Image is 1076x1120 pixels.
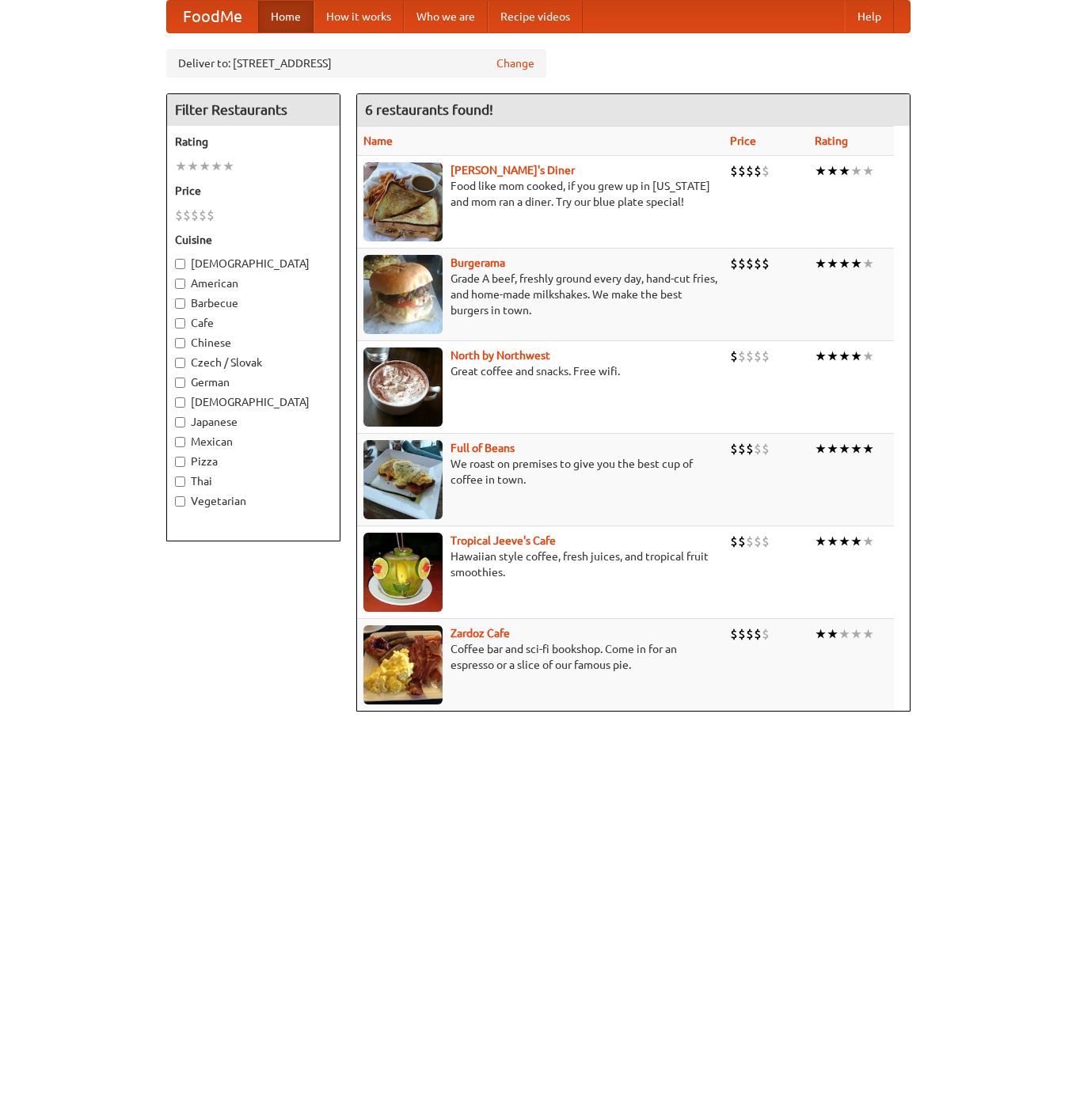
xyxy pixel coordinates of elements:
[762,440,770,457] li: $
[175,397,185,408] input: [DEMOGRAPHIC_DATA]
[314,1,404,32] a: How it works
[730,533,738,550] li: $
[754,347,762,365] li: $
[363,178,717,210] p: Food like mom cooked, if you grew up in [US_STATE] and mom ran a diner. Try our blue plate special!
[175,355,332,370] label: Czech / Slovak
[738,440,746,457] li: $
[451,627,510,640] a: Zardoz Cafe
[838,440,850,457] li: ★
[754,255,762,272] li: $
[175,134,332,150] h5: Rating
[363,135,393,147] a: Name
[738,162,746,180] li: $
[850,440,862,457] li: ★
[815,255,827,272] li: ★
[815,440,827,457] li: ★
[175,295,332,311] label: Barbecue
[175,207,183,224] li: $
[738,255,746,272] li: $
[175,279,185,289] input: American
[850,255,862,272] li: ★
[730,440,738,457] li: $
[815,347,827,365] li: ★
[762,625,770,643] li: $
[838,255,850,272] li: ★
[862,347,874,365] li: ★
[363,549,717,580] p: Hawaiian style coffee, fresh juices, and tropical fruit smoothies.
[827,255,838,272] li: ★
[862,255,874,272] li: ★
[838,625,850,643] li: ★
[738,533,746,550] li: $
[363,625,443,704] img: zardoz.jpg
[363,641,717,673] p: Coffee bar and sci-fi bookshop. Come in for an espresso or a slice of our famous pie.
[862,625,874,643] li: ★
[365,102,493,117] ng-pluralize: 6 restaurants found!
[363,347,443,427] img: north.jpg
[862,162,874,180] li: ★
[815,533,827,550] li: ★
[730,255,738,272] li: $
[754,440,762,457] li: $
[762,533,770,550] li: $
[363,456,717,488] p: We roast on premises to give you the best cup of coffee in town.
[827,440,838,457] li: ★
[451,442,515,454] a: Full of Beans
[451,164,575,177] a: [PERSON_NAME]'s Diner
[175,335,332,351] label: Chinese
[175,493,332,509] label: Vegetarian
[754,533,762,550] li: $
[183,207,191,224] li: $
[815,135,848,147] a: Rating
[862,533,874,550] li: ★
[838,533,850,550] li: ★
[762,162,770,180] li: $
[746,533,754,550] li: $
[175,378,185,388] input: German
[496,55,534,71] a: Change
[175,434,332,450] label: Mexican
[207,207,215,224] li: $
[175,374,332,390] label: German
[746,440,754,457] li: $
[175,338,185,348] input: Chinese
[862,440,874,457] li: ★
[746,625,754,643] li: $
[746,347,754,365] li: $
[404,1,488,32] a: Who we are
[175,454,332,469] label: Pizza
[175,476,185,487] input: Thai
[827,162,838,180] li: ★
[363,162,443,241] img: sallys.jpg
[754,162,762,180] li: $
[746,255,754,272] li: $
[754,625,762,643] li: $
[850,533,862,550] li: ★
[730,135,756,147] a: Price
[175,259,185,269] input: [DEMOGRAPHIC_DATA]
[211,158,222,175] li: ★
[815,625,827,643] li: ★
[451,349,550,362] a: North by Northwest
[187,158,199,175] li: ★
[363,440,443,519] img: beans.jpg
[827,347,838,365] li: ★
[488,1,583,32] a: Recipe videos
[175,437,185,447] input: Mexican
[175,358,185,368] input: Czech / Slovak
[191,207,199,224] li: $
[746,162,754,180] li: $
[175,275,332,291] label: American
[175,232,332,248] h5: Cuisine
[199,158,211,175] li: ★
[166,49,546,78] div: Deliver to: [STREET_ADDRESS]
[730,625,738,643] li: $
[175,496,185,507] input: Vegetarian
[845,1,894,32] a: Help
[451,534,556,547] b: Tropical Jeeve's Cafe
[222,158,234,175] li: ★
[175,414,332,430] label: Japanese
